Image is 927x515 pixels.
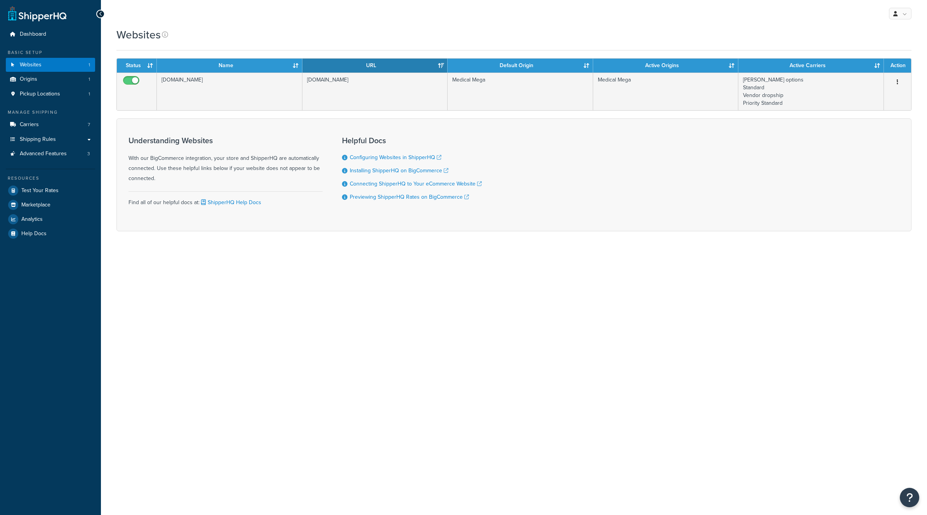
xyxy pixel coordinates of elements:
td: [DOMAIN_NAME] [157,73,302,110]
span: 7 [88,121,90,128]
th: Active Carriers: activate to sort column ascending [738,59,884,73]
span: 1 [89,62,90,68]
a: Connecting ShipperHQ to Your eCommerce Website [350,180,482,188]
td: Medical Mega [448,73,593,110]
div: Basic Setup [6,49,95,56]
span: Test Your Rates [21,187,59,194]
span: 1 [89,91,90,97]
th: Status: activate to sort column ascending [117,59,157,73]
li: Advanced Features [6,147,95,161]
li: Carriers [6,118,95,132]
span: Carriers [20,121,39,128]
a: Previewing ShipperHQ Rates on BigCommerce [350,193,469,201]
h3: Understanding Websites [128,136,323,145]
a: Analytics [6,212,95,226]
span: Websites [20,62,42,68]
span: Advanced Features [20,151,67,157]
li: Origins [6,72,95,87]
a: Carriers 7 [6,118,95,132]
h1: Websites [116,27,161,42]
li: Pickup Locations [6,87,95,101]
span: Dashboard [20,31,46,38]
a: Test Your Rates [6,184,95,198]
a: Pickup Locations 1 [6,87,95,101]
td: [DOMAIN_NAME] [302,73,448,110]
a: ShipperHQ Help Docs [200,198,261,206]
a: Shipping Rules [6,132,95,147]
th: Name: activate to sort column ascending [157,59,302,73]
span: 1 [89,76,90,83]
a: Help Docs [6,227,95,241]
span: Origins [20,76,37,83]
th: URL: activate to sort column ascending [302,59,448,73]
a: Dashboard [6,27,95,42]
th: Active Origins: activate to sort column ascending [593,59,739,73]
th: Action [884,59,911,73]
li: Websites [6,58,95,72]
div: Manage Shipping [6,109,95,116]
button: Open Resource Center [900,488,919,507]
th: Default Origin: activate to sort column ascending [448,59,593,73]
a: Origins 1 [6,72,95,87]
a: ShipperHQ Home [8,6,66,21]
td: Medical Mega [593,73,739,110]
span: Shipping Rules [20,136,56,143]
div: Resources [6,175,95,182]
span: Marketplace [21,202,50,208]
span: Analytics [21,216,43,223]
div: With our BigCommerce integration, your store and ShipperHQ are automatically connected. Use these... [128,136,323,184]
td: [PERSON_NAME] options Standard Vendor dropship Priority Standard [738,73,884,110]
h3: Helpful Docs [342,136,482,145]
a: Marketplace [6,198,95,212]
a: Websites 1 [6,58,95,72]
span: Pickup Locations [20,91,60,97]
span: Help Docs [21,231,47,237]
a: Advanced Features 3 [6,147,95,161]
span: 3 [87,151,90,157]
a: Installing ShipperHQ on BigCommerce [350,166,448,175]
a: Configuring Websites in ShipperHQ [350,153,441,161]
div: Find all of our helpful docs at: [128,191,323,208]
